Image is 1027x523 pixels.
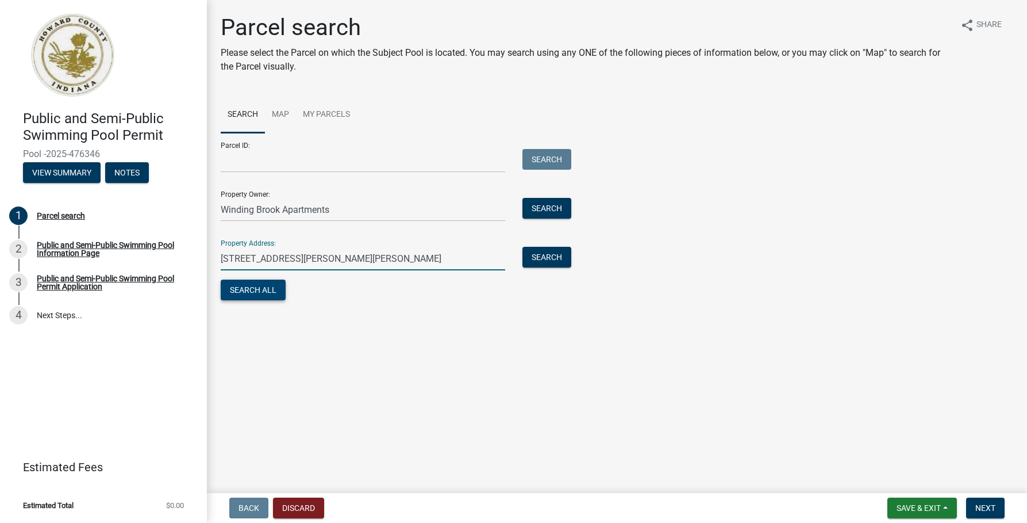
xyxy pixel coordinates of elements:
[522,198,571,219] button: Search
[105,169,149,178] wm-modal-confirm: Notes
[166,502,184,509] span: $0.00
[296,97,357,133] a: My Parcels
[522,247,571,268] button: Search
[966,498,1005,518] button: Next
[37,212,85,220] div: Parcel search
[37,274,189,291] div: Public and Semi-Public Swimming Pool Permit Application
[522,149,571,170] button: Search
[23,148,184,159] span: Pool -2025-476346
[9,306,28,325] div: 4
[23,169,101,178] wm-modal-confirm: Summary
[105,162,149,183] button: Notes
[229,498,268,518] button: Back
[9,273,28,292] div: 3
[265,97,296,133] a: Map
[9,456,189,479] a: Estimated Fees
[23,162,101,183] button: View Summary
[23,502,74,509] span: Estimated Total
[273,498,324,518] button: Discard
[960,18,974,32] i: share
[37,241,189,257] div: Public and Semi-Public Swimming Pool Information Page
[976,18,1002,32] span: Share
[9,240,28,258] div: 2
[239,503,259,513] span: Back
[23,110,198,144] h4: Public and Semi-Public Swimming Pool Permit
[897,503,941,513] span: Save & Exit
[221,46,951,74] p: Please select the Parcel on which the Subject Pool is located. You may search using any ONE of th...
[221,280,286,300] button: Search All
[887,498,957,518] button: Save & Exit
[23,12,121,98] img: Howard County, Indiana
[9,207,28,225] div: 1
[975,503,995,513] span: Next
[951,14,1011,36] button: shareShare
[221,97,265,133] a: Search
[221,14,951,41] h1: Parcel search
